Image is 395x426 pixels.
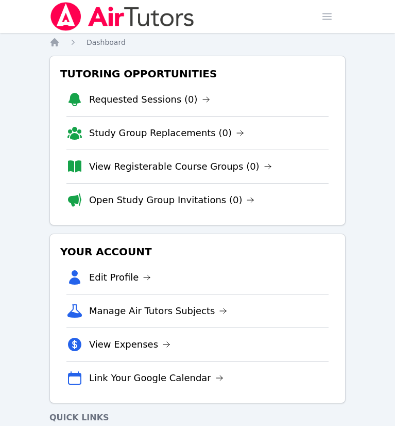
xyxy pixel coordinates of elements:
a: Open Study Group Invitations (0) [89,193,255,207]
a: Study Group Replacements (0) [89,126,244,140]
nav: Breadcrumb [49,37,346,47]
h3: Your Account [58,242,337,261]
a: View Expenses [89,337,170,352]
h3: Tutoring Opportunities [58,64,337,83]
a: Requested Sessions (0) [89,92,210,107]
a: Edit Profile [89,270,151,285]
a: View Registerable Course Groups (0) [89,159,272,174]
a: Dashboard [87,37,126,47]
img: Air Tutors [49,2,195,31]
a: Link Your Google Calendar [89,371,224,385]
span: Dashboard [87,38,126,46]
h4: Quick Links [49,412,346,424]
a: Manage Air Tutors Subjects [89,304,228,318]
